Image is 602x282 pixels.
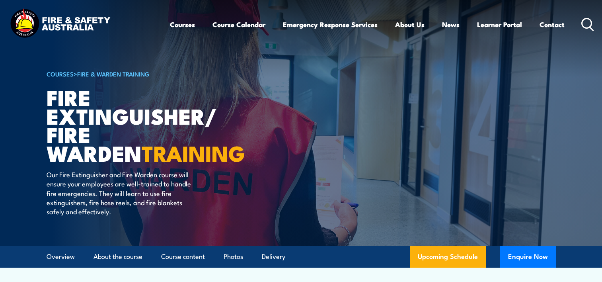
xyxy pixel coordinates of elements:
a: Course Calendar [212,14,265,35]
button: Enquire Now [500,246,556,268]
a: News [442,14,460,35]
h1: Fire Extinguisher/ Fire Warden [47,88,243,162]
p: Our Fire Extinguisher and Fire Warden course will ensure your employees are well-trained to handl... [47,170,192,216]
h6: > [47,69,243,78]
a: Overview [47,246,75,267]
a: Courses [170,14,195,35]
a: COURSES [47,69,74,78]
a: Upcoming Schedule [410,246,486,268]
a: Emergency Response Services [283,14,378,35]
strong: TRAINING [142,136,245,169]
a: Photos [224,246,243,267]
a: Learner Portal [477,14,522,35]
a: Contact [540,14,565,35]
a: Delivery [262,246,285,267]
a: About the course [94,246,142,267]
a: About Us [395,14,425,35]
a: Course content [161,246,205,267]
a: Fire & Warden Training [77,69,150,78]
